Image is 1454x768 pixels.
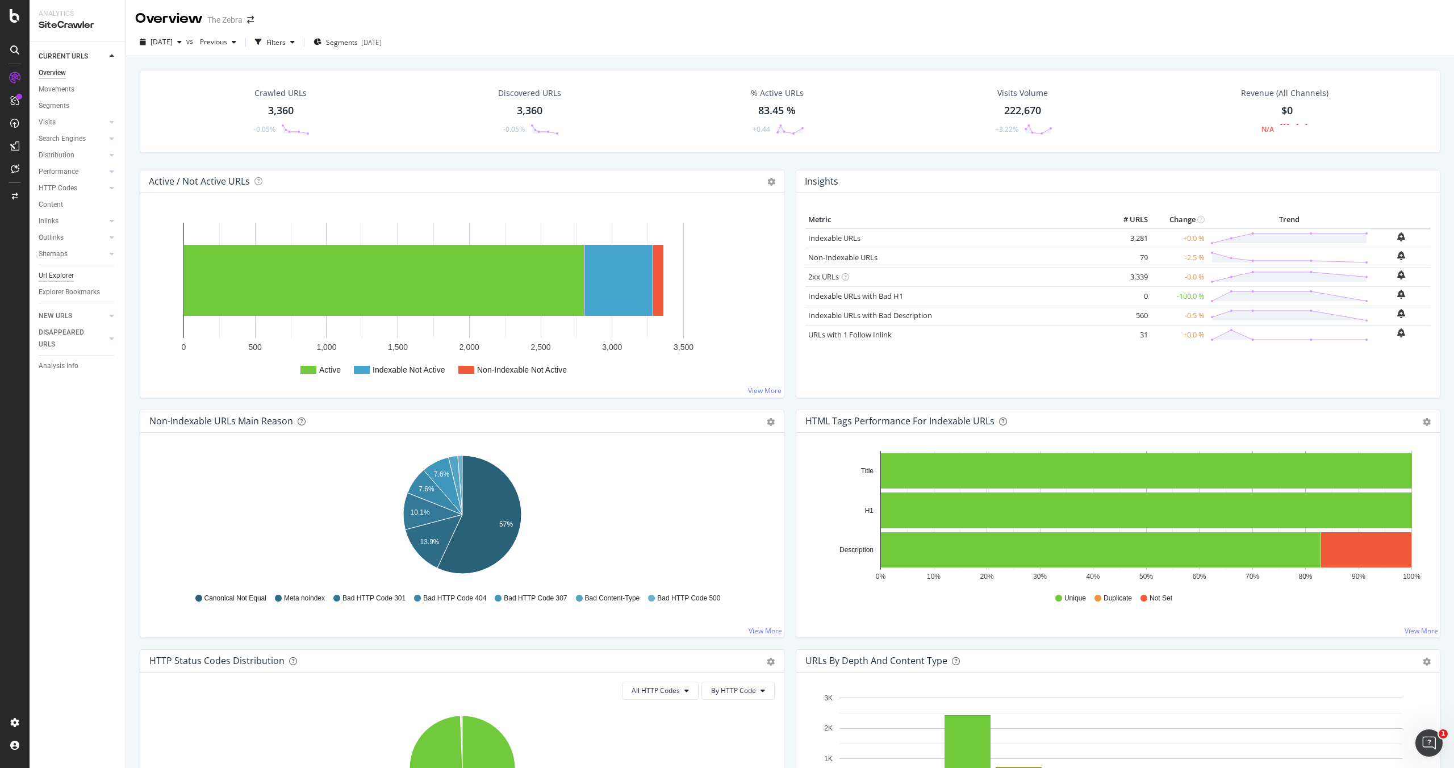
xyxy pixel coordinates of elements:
button: Previous [195,33,241,51]
div: bell-plus [1397,309,1405,318]
text: 0% [876,573,886,581]
div: Performance [39,166,78,178]
div: bell-plus [1397,290,1405,299]
text: 7.6% [434,470,450,478]
a: NEW URLS [39,310,106,322]
span: Unique [1064,594,1086,603]
td: 0 [1105,286,1151,306]
div: Movements [39,84,74,95]
a: HTTP Codes [39,182,106,194]
text: 2K [824,724,833,732]
svg: A chart. [149,451,775,583]
a: Inlinks [39,215,106,227]
h4: Active / Not Active URLs [149,174,250,189]
text: 3,000 [602,343,622,352]
div: Inlinks [39,215,59,227]
th: Change [1151,211,1208,228]
a: Segments [39,100,118,112]
text: Title [861,467,874,475]
div: Url Explorer [39,270,74,282]
div: Non-Indexable URLs Main Reason [149,415,293,427]
div: Overview [135,9,203,28]
span: Bad HTTP Code 301 [342,594,406,603]
span: Meta noindex [284,594,325,603]
a: Distribution [39,149,106,161]
span: 1 [1439,729,1448,738]
div: bell-plus [1397,251,1405,260]
text: 70% [1246,573,1259,581]
text: 100% [1403,573,1420,581]
div: HTML Tags Performance for Indexable URLs [805,415,995,427]
a: Overview [39,67,118,79]
div: HTTP Codes [39,182,77,194]
a: Visits [39,116,106,128]
a: DISAPPEARED URLS [39,327,106,350]
button: By HTTP Code [701,682,775,700]
span: Bad HTTP Code 307 [504,594,567,603]
div: [DATE] [361,37,382,47]
div: bell-plus [1397,232,1405,241]
span: Bad Content-Type [585,594,640,603]
text: Non-Indexable Not Active [477,365,567,374]
td: 560 [1105,306,1151,325]
a: Performance [39,166,106,178]
span: Revenue (All Channels) [1241,87,1328,99]
button: Filters [250,33,299,51]
td: 31 [1105,325,1151,344]
text: 50% [1139,573,1153,581]
td: +0.0 % [1151,325,1208,344]
iframe: Intercom live chat [1415,729,1443,757]
text: 0 [182,343,186,352]
td: -0.0 % [1151,267,1208,286]
a: Analysis Info [39,360,118,372]
span: By HTTP Code [711,686,756,695]
div: CURRENT URLS [39,51,88,62]
div: Search Engines [39,133,86,145]
div: A chart. [805,451,1431,583]
th: Metric [805,211,1105,228]
a: View More [748,386,782,395]
div: Explorer Bookmarks [39,286,100,298]
div: bell-plus [1397,270,1405,279]
text: 1K [824,755,833,763]
span: Previous [195,37,227,47]
div: SiteCrawler [39,19,116,32]
div: gear [1423,418,1431,426]
div: 3,360 [517,103,542,118]
div: Visits Volume [997,87,1048,99]
text: Active [319,365,341,374]
text: 3,500 [674,343,693,352]
text: 500 [249,343,262,352]
text: 1,000 [316,343,336,352]
a: Content [39,199,118,211]
a: Outlinks [39,232,106,244]
a: Indexable URLs [808,233,860,243]
span: $0 [1281,103,1293,117]
text: Indexable Not Active [373,365,445,374]
div: bell-plus [1397,328,1405,337]
div: Analytics [39,9,116,19]
div: -0.05% [503,124,525,134]
div: arrow-right-arrow-left [247,16,254,24]
div: gear [767,658,775,666]
a: Non-Indexable URLs [808,252,878,262]
text: 30% [1033,573,1047,581]
div: % Active URLs [751,87,804,99]
span: Bad HTTP Code 404 [423,594,486,603]
div: 222,670 [1004,103,1041,118]
div: Segments [39,100,69,112]
svg: A chart. [149,211,775,389]
a: URLs with 1 Follow Inlink [808,329,892,340]
text: 1,500 [388,343,408,352]
div: gear [767,418,775,426]
a: Url Explorer [39,270,118,282]
button: [DATE] [135,33,186,51]
th: # URLS [1105,211,1151,228]
div: HTTP Status Codes Distribution [149,655,285,666]
td: -100.0 % [1151,286,1208,306]
text: 3K [824,694,833,702]
span: 2025 Sep. 26th [151,37,173,47]
i: Options [767,178,775,186]
button: All HTTP Codes [622,682,699,700]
